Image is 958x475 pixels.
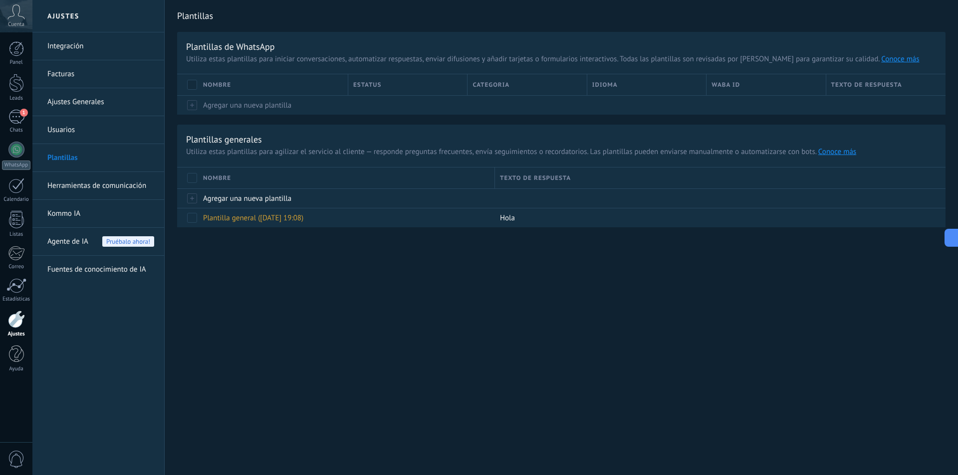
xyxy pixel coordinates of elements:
div: WhatsApp [2,160,30,170]
div: Chats [2,127,31,134]
div: Correo [2,264,31,270]
div: Panel [2,59,31,66]
a: Conoce más [818,147,856,157]
div: Calendario [2,196,31,203]
li: Usuarios [32,116,164,144]
div: Texto de respuesta [826,74,946,95]
div: Ayuda [2,366,31,372]
a: Conoce más [881,54,919,64]
li: Integración [32,32,164,60]
span: 1 [20,109,28,117]
div: Listas [2,231,31,238]
a: Plantillas [47,144,154,172]
span: Utiliza estas plantillas para agilizar el servicio al cliente — responde preguntas frecuentes, en... [186,147,937,157]
div: Nombre [198,167,494,188]
a: Agente de IA Pruébalo ahora! [47,228,154,256]
li: Fuentes de conocimiento de IA [32,256,164,283]
div: Estatus [348,74,467,95]
a: Kommo IA [47,200,154,228]
div: Ajustes [2,331,31,337]
div: Idioma [587,74,706,95]
span: Agregar una nueva plantilla [203,101,291,110]
div: Estadísticas [2,296,31,303]
span: Utiliza estas plantillas para iniciar conversaciones, automatizar respuestas, enviar difusiones y... [186,54,937,64]
a: Usuarios [47,116,154,144]
a: Herramientas de comunicación [47,172,154,200]
span: Hola [500,213,515,223]
div: Texto de respuesta [495,167,946,188]
a: Integración [47,32,154,60]
div: Hola [495,208,936,227]
li: Ajustes Generales [32,88,164,116]
li: Facturas [32,60,164,88]
span: Agregar una nueva plantilla [203,194,291,203]
div: WABA ID [707,74,825,95]
a: Facturas [47,60,154,88]
h3: Plantillas generales [186,134,937,145]
a: Ajustes Generales [47,88,154,116]
h2: Plantillas [177,6,946,26]
span: Plantilla general ([DATE] 19:08) [203,213,303,223]
div: Leads [2,95,31,102]
div: Categoria [468,74,586,95]
li: Agente de IA [32,228,164,256]
span: Cuenta [8,21,24,28]
span: Pruébalo ahora! [102,236,154,247]
div: Nombre [198,74,348,95]
li: Kommo IA [32,200,164,228]
span: Agente de IA [47,228,88,256]
li: Herramientas de comunicación [32,172,164,200]
a: Fuentes de conocimiento de IA [47,256,154,284]
h3: Plantillas de WhatsApp [186,41,937,52]
li: Plantillas [32,144,164,172]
